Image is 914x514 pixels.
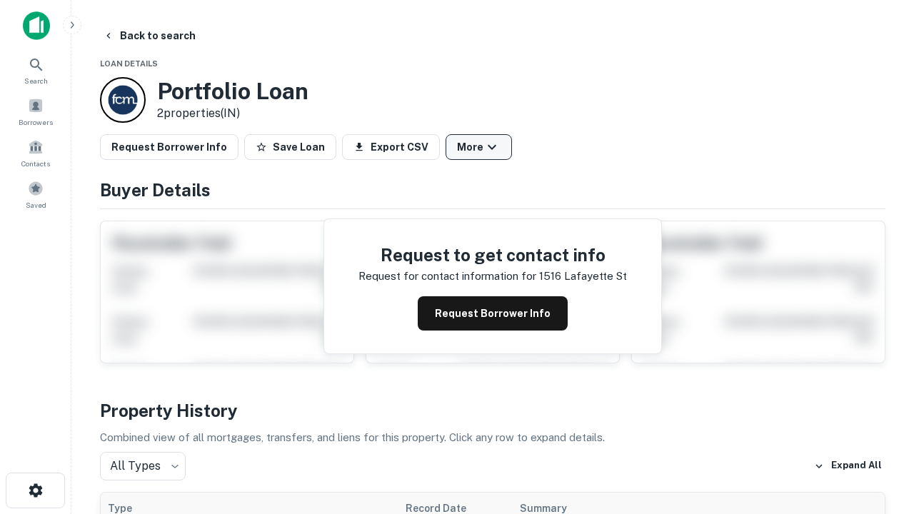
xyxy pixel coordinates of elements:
button: Save Loan [244,134,336,160]
h4: Buyer Details [100,177,885,203]
button: More [446,134,512,160]
span: Borrowers [19,116,53,128]
span: Saved [26,199,46,211]
h3: Portfolio Loan [157,78,308,105]
h4: Request to get contact info [358,242,627,268]
a: Search [4,51,67,89]
span: Search [24,75,48,86]
iframe: Chat Widget [843,354,914,423]
button: Expand All [810,455,885,477]
p: Combined view of all mortgages, transfers, and liens for this property. Click any row to expand d... [100,429,885,446]
div: All Types [100,452,186,480]
button: Back to search [97,23,201,49]
img: capitalize-icon.png [23,11,50,40]
p: Request for contact information for [358,268,536,285]
span: Loan Details [100,59,158,68]
h4: Property History [100,398,885,423]
button: Request Borrower Info [100,134,238,160]
a: Contacts [4,133,67,172]
button: Request Borrower Info [418,296,568,331]
button: Export CSV [342,134,440,160]
p: 1516 lafayette st [539,268,627,285]
span: Contacts [21,158,50,169]
a: Borrowers [4,92,67,131]
p: 2 properties (IN) [157,105,308,122]
a: Saved [4,175,67,213]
